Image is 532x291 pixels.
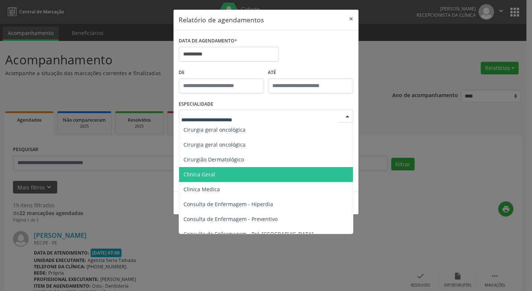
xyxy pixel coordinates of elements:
span: Cirurgião Dermatológico [184,156,244,163]
label: ATÉ [268,67,353,79]
span: Cirurgia geral oncológica [184,141,246,148]
span: Consulta de Enfermagem - Hiperdia [184,201,273,208]
span: Consulta de Enfermagem - Preventivo [184,215,278,223]
label: DATA DE AGENDAMENTO [179,35,237,47]
label: De [179,67,264,79]
span: Cirurgia geral oncológica [184,126,246,133]
label: ESPECIALIDADE [179,99,213,110]
button: Close [344,10,359,28]
span: Clinica Medica [184,186,220,193]
h5: Relatório de agendamentos [179,15,264,25]
span: Consulta de Enfermagem - Pré-[GEOGRAPHIC_DATA] [184,230,314,237]
span: Clinica Geral [184,171,215,178]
